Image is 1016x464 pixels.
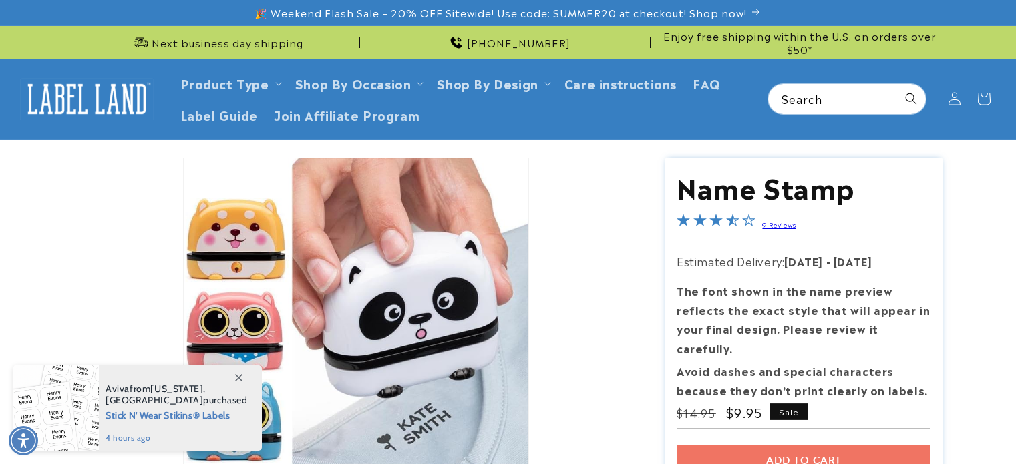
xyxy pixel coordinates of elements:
[677,252,930,271] p: Estimated Delivery:
[9,426,38,455] div: Accessibility Menu
[677,169,930,204] h1: Name Stamp
[564,75,677,91] span: Care instructions
[180,107,259,122] span: Label Guide
[274,107,419,122] span: Join Affiliate Program
[106,406,248,423] span: Stick N' Wear Stikins® Labels
[295,75,411,91] span: Shop By Occasion
[657,26,943,59] div: Announcement
[770,403,808,420] span: Sale
[467,36,570,49] span: [PHONE_NUMBER]
[726,403,763,421] span: $9.95
[685,67,729,99] a: FAQ
[365,26,651,59] div: Announcement
[784,253,823,269] strong: [DATE]
[883,407,1003,451] iframe: Gorgias live chat messenger
[556,67,685,99] a: Care instructions
[896,84,926,113] button: Search
[677,282,930,356] strong: The font shown in the name preview reflects the exact style that will appear in your final design...
[180,74,269,92] a: Product Type
[106,394,203,406] span: [GEOGRAPHIC_DATA]
[172,99,267,130] a: Label Guide
[152,36,303,49] span: Next business day shipping
[172,67,287,99] summary: Product Type
[15,73,159,125] a: Label Land
[657,29,943,55] span: Enjoy free shipping within the U.S. on orders over $50*
[677,363,928,398] strong: Avoid dashes and special characters because they don’t print clearly on labels.
[437,74,538,92] a: Shop By Design
[106,383,248,406] span: from , purchased
[834,253,872,269] strong: [DATE]
[826,253,831,269] strong: -
[429,67,556,99] summary: Shop By Design
[150,383,203,395] span: [US_STATE]
[255,6,747,19] span: 🎉 Weekend Flash Sale – 20% OFF Sitewide! Use code: SUMMER20 at checkout! Shop now!
[74,26,360,59] div: Announcement
[677,405,716,421] s: $14.95
[106,383,130,395] span: Aviva
[693,75,721,91] span: FAQ
[287,67,430,99] summary: Shop By Occasion
[20,78,154,120] img: Label Land
[266,99,428,130] a: Join Affiliate Program
[106,432,248,444] span: 4 hours ago
[762,220,796,229] a: 9 Reviews
[677,215,755,231] span: 3.3-star overall rating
